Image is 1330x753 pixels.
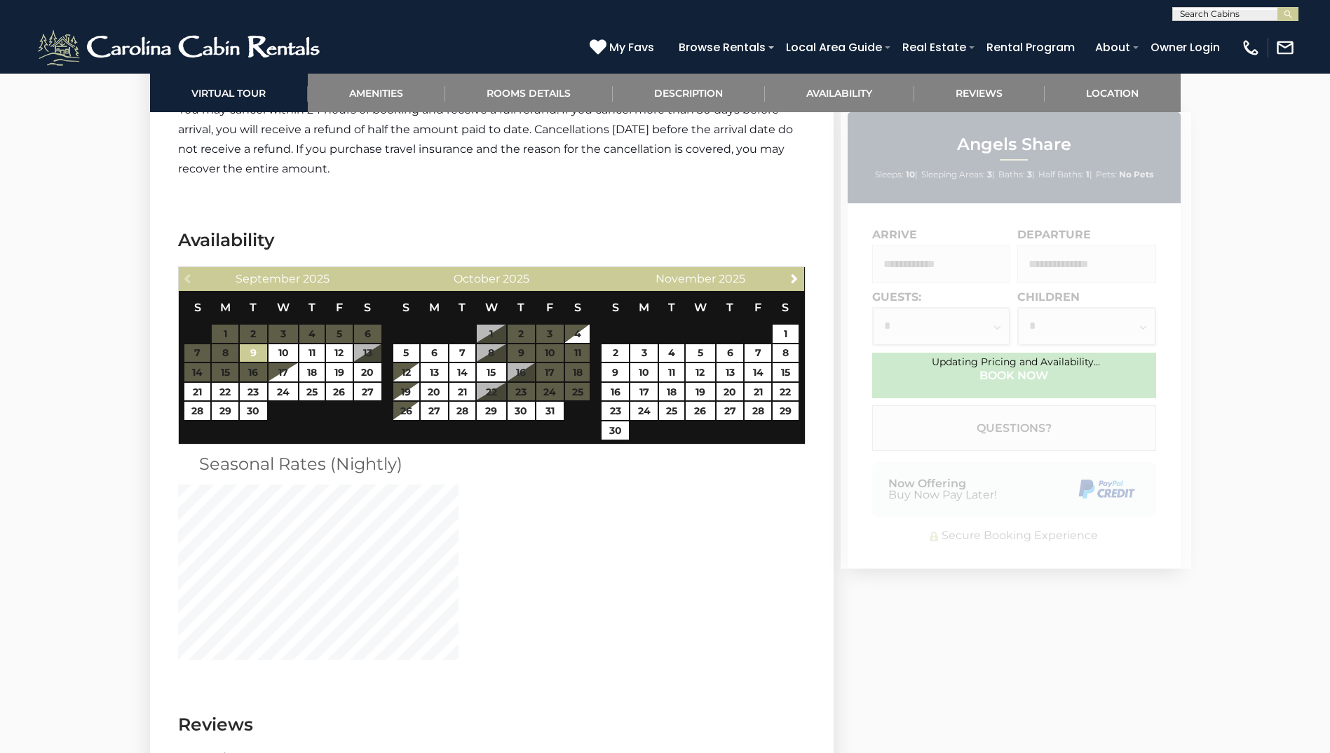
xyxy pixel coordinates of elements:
[393,363,419,381] a: 12
[745,402,771,420] a: 28
[546,301,553,314] span: Friday
[1144,35,1227,60] a: Owner Login
[745,344,771,362] a: 7
[630,363,658,381] a: 10
[240,402,267,420] a: 30
[574,301,581,314] span: Saturday
[639,301,649,314] span: Monday
[184,402,210,420] a: 28
[630,402,658,420] a: 24
[717,383,744,401] a: 20
[773,325,799,343] a: 1
[612,301,619,314] span: Sunday
[773,363,799,381] a: 15
[517,301,524,314] span: Thursday
[308,301,315,314] span: Thursday
[754,301,761,314] span: Friday
[659,402,684,420] a: 25
[220,301,231,314] span: Monday
[449,363,475,381] a: 14
[609,39,654,56] span: My Favs
[659,363,684,381] a: 11
[602,344,629,362] a: 2
[719,272,745,285] span: 2025
[212,402,238,420] a: 29
[326,383,352,401] a: 26
[303,272,330,285] span: 2025
[630,344,658,362] a: 3
[602,421,629,440] a: 30
[672,35,773,60] a: Browse Rentals
[659,383,684,401] a: 18
[717,344,744,362] a: 6
[299,383,325,401] a: 25
[717,363,744,381] a: 13
[765,74,914,112] a: Availability
[789,273,800,284] span: Next
[429,301,440,314] span: Monday
[477,402,506,420] a: 29
[477,363,506,381] a: 15
[536,402,564,420] a: 31
[240,344,267,362] a: 9
[240,383,267,401] a: 23
[785,269,803,287] a: Next
[189,452,795,477] h3: Seasonal Rates (Nightly)
[668,301,675,314] span: Tuesday
[250,301,257,314] span: Tuesday
[779,35,889,60] a: Local Area Guide
[503,272,529,285] span: 2025
[745,383,771,401] a: 21
[590,39,658,57] a: My Favs
[895,35,973,60] a: Real Estate
[602,383,629,401] a: 16
[602,363,629,381] a: 9
[686,383,715,401] a: 19
[402,301,409,314] span: Sunday
[449,344,475,362] a: 7
[1045,74,1181,112] a: Location
[979,35,1082,60] a: Rental Program
[326,363,352,381] a: 19
[659,344,684,362] a: 4
[773,383,799,401] a: 22
[299,344,325,362] a: 11
[212,383,238,401] a: 22
[454,272,500,285] span: October
[354,383,381,401] a: 27
[914,74,1045,112] a: Reviews
[841,355,1191,368] div: Updating Pricing and Availability...
[1275,38,1295,57] img: mail-regular-white.png
[421,363,448,381] a: 13
[178,228,806,252] h3: Availability
[421,344,448,362] a: 6
[773,402,799,420] a: 29
[299,363,325,381] a: 18
[449,402,475,420] a: 28
[745,363,771,381] a: 14
[656,272,716,285] span: November
[150,74,308,112] a: Virtual Tour
[184,383,210,401] a: 21
[630,383,658,401] a: 17
[35,27,326,69] img: White-1-2.png
[194,301,201,314] span: Sunday
[686,363,715,381] a: 12
[717,402,744,420] a: 27
[393,402,419,420] a: 26
[354,363,381,381] a: 20
[613,74,765,112] a: Description
[686,402,715,420] a: 26
[178,712,806,737] h3: Reviews
[269,383,298,401] a: 24
[445,74,613,112] a: Rooms Details
[726,301,733,314] span: Thursday
[236,272,300,285] span: September
[421,402,448,420] a: 27
[326,344,352,362] a: 12
[308,74,445,112] a: Amenities
[773,344,799,362] a: 8
[1241,38,1261,57] img: phone-regular-white.png
[485,301,498,314] span: Wednesday
[269,363,298,381] a: 17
